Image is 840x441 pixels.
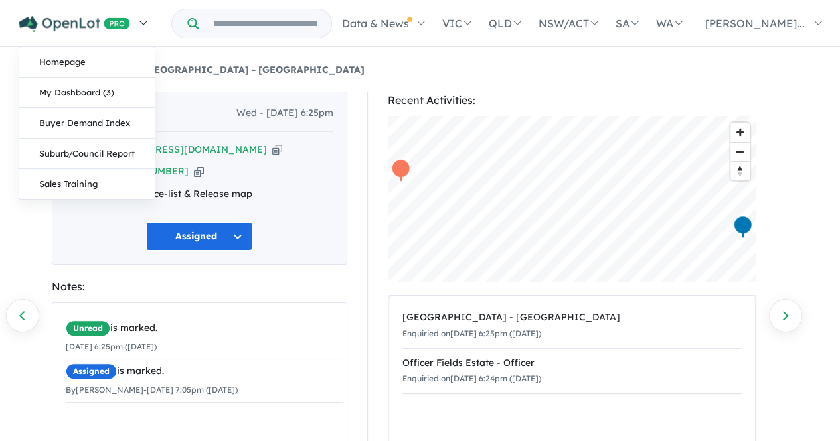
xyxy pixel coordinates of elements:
span: Assigned [66,363,117,379]
span: Reset bearing to north [730,162,750,180]
button: Reset bearing to north [730,161,750,180]
a: [EMAIL_ADDRESS][DOMAIN_NAME] [94,143,267,155]
div: Officer Fields Estate - Officer [402,355,742,371]
div: Notes: [52,278,347,296]
div: is marked. [66,320,343,336]
button: Copy [194,164,204,178]
div: [GEOGRAPHIC_DATA] - [GEOGRAPHIC_DATA] [402,310,742,326]
a: Officer Fields Estate - OfficerEnquiried on[DATE] 6:24pm ([DATE]) [402,348,742,395]
div: Recent Activities: [388,92,756,109]
small: Enquiried on [DATE] 6:25pm ([DATE]) [402,328,541,338]
a: [GEOGRAPHIC_DATA] - [GEOGRAPHIC_DATA]Enquiried on[DATE] 6:25pm ([DATE]) [402,303,742,349]
span: [PERSON_NAME]... [705,17,805,30]
strong: [GEOGRAPHIC_DATA] - [GEOGRAPHIC_DATA] [143,64,365,76]
span: Zoom out [730,143,750,161]
img: Openlot PRO Logo White [19,16,130,32]
button: Assigned [146,222,252,251]
div: Map marker [390,158,410,183]
small: Enquiried on [DATE] 6:24pm ([DATE]) [402,373,541,383]
small: By [PERSON_NAME] - [DATE] 7:05pm ([DATE]) [66,385,238,395]
button: Zoom in [730,123,750,142]
a: Sales Training [19,169,155,199]
button: Copy [272,143,282,157]
a: Buyer Demand Index [19,108,155,139]
a: My Dashboard (3) [19,78,155,108]
canvas: Map [388,116,756,282]
a: Homepage [19,47,155,78]
div: Price-list & Release map [66,186,333,202]
input: Try estate name, suburb, builder or developer [201,9,329,38]
small: [DATE] 6:25pm ([DATE]) [66,342,157,351]
a: Suburb/Council Report [19,139,155,169]
div: is marked. [66,363,343,379]
a: 872Enquiries for[GEOGRAPHIC_DATA] - [GEOGRAPHIC_DATA] [52,64,365,76]
div: Map marker [732,215,752,239]
a: [PHONE_NUMBER] [99,165,189,177]
nav: breadcrumb [52,62,789,78]
span: Wed - [DATE] 6:25pm [236,105,333,121]
span: Unread [66,320,110,336]
button: Zoom out [730,142,750,161]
